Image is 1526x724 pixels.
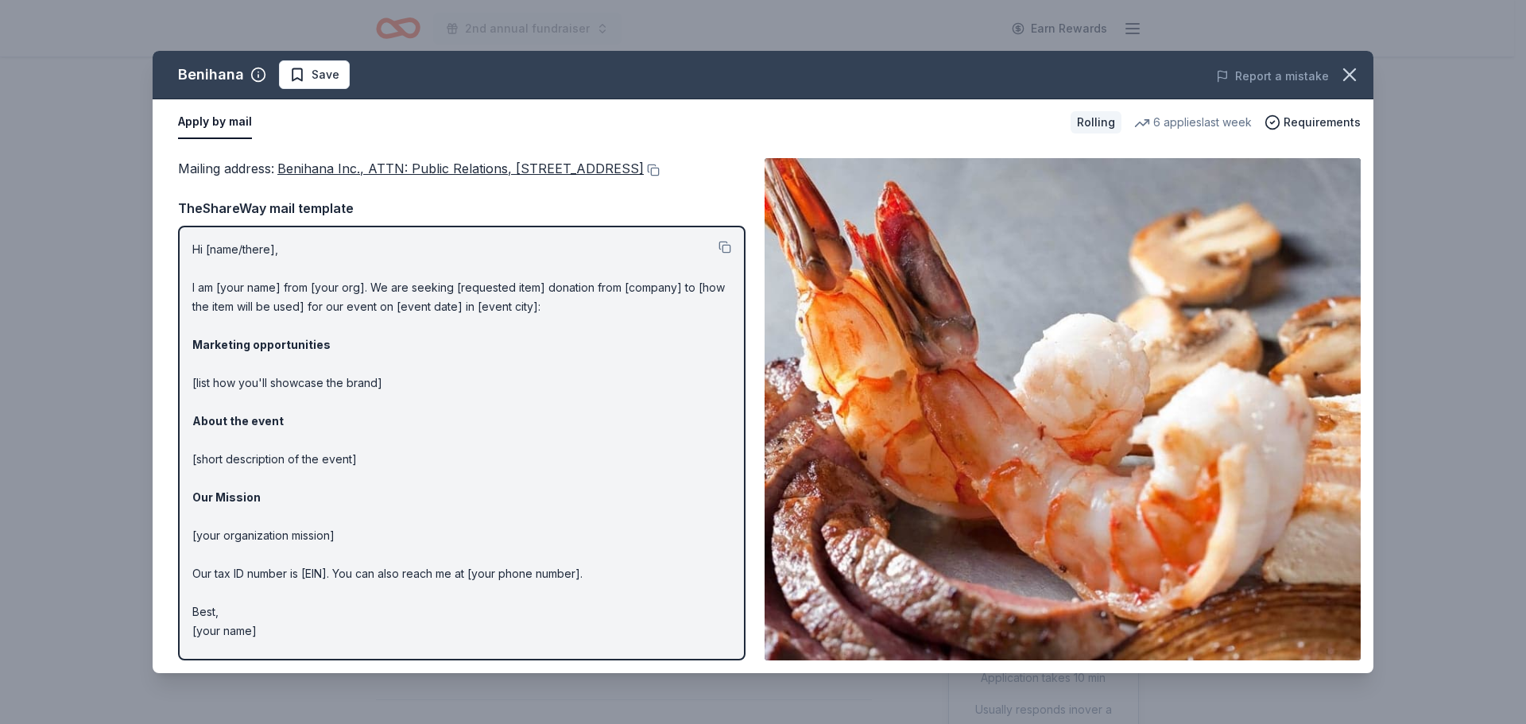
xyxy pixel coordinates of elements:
span: Benihana Inc., ATTN: Public Relations, [STREET_ADDRESS] [277,161,644,176]
img: Image for Benihana [765,158,1361,660]
button: Requirements [1265,113,1361,132]
strong: About the event [192,414,284,428]
div: Benihana [178,62,244,87]
div: Rolling [1071,111,1121,134]
span: Save [312,65,339,84]
strong: Our Mission [192,490,261,504]
div: 6 applies last week [1134,113,1252,132]
div: TheShareWay mail template [178,198,746,219]
strong: Marketing opportunities [192,338,331,351]
button: Report a mistake [1216,67,1329,86]
div: Mailing address : [178,158,746,179]
button: Save [279,60,350,89]
button: Apply by mail [178,106,252,139]
p: Hi [name/there], I am [your name] from [your org]. We are seeking [requested item] donation from ... [192,240,731,641]
span: Requirements [1284,113,1361,132]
